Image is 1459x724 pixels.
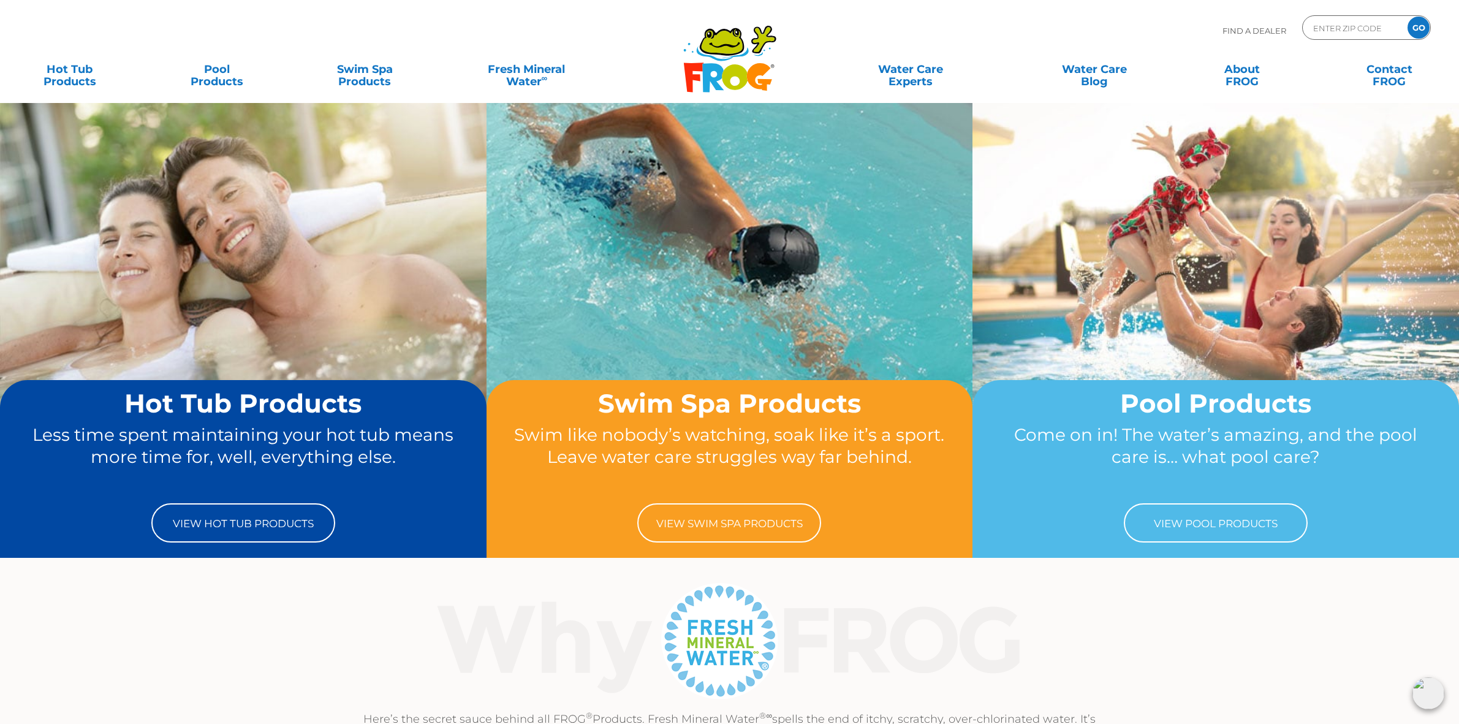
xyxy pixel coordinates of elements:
[996,389,1436,417] h2: Pool Products
[455,57,598,82] a: Fresh MineralWater∞
[160,57,275,82] a: PoolProducts
[996,424,1436,491] p: Come on in! The water’s amazing, and the pool care is… what pool care?
[1222,15,1286,46] p: Find A Dealer
[1412,677,1444,709] img: openIcon
[510,424,950,491] p: Swim like nobody’s watching, soak like it’s a sport. Leave water care struggles way far behind.
[817,57,1004,82] a: Water CareExperts
[1332,57,1447,82] a: ContactFROG
[23,424,463,491] p: Less time spent maintaining your hot tub means more time for, well, everything else.
[413,579,1046,702] img: Why Frog
[1124,503,1308,543] a: View Pool Products
[1184,57,1299,82] a: AboutFROG
[23,389,463,417] h2: Hot Tub Products
[586,711,593,720] sup: ®
[510,389,950,417] h2: Swim Spa Products
[308,57,422,82] a: Swim SpaProducts
[12,57,127,82] a: Hot TubProducts
[637,503,821,543] a: View Swim Spa Products
[151,503,335,543] a: View Hot Tub Products
[972,102,1459,466] img: home-banner-pool-short
[542,73,548,83] sup: ∞
[1037,57,1151,82] a: Water CareBlog
[1408,17,1430,39] input: GO
[1312,19,1395,37] input: Zip Code Form
[759,711,772,720] sup: ®∞
[487,102,973,466] img: home-banner-swim-spa-short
